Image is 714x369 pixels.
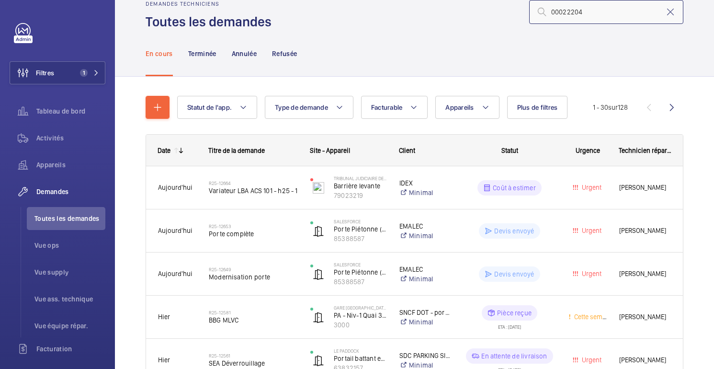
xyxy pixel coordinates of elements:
[619,311,671,323] span: [PERSON_NAME]
[445,104,474,111] span: Appareils
[36,106,105,116] span: Tableau de bord
[232,49,257,58] p: Annulée
[34,294,105,304] span: Vue ass. technique
[580,270,601,277] span: Urgent
[209,315,298,325] span: BBG MLVC
[608,104,618,111] span: sur
[36,187,105,196] span: Demandes
[36,344,105,354] span: Facturation
[497,308,532,318] p: Pièce reçue
[158,147,170,154] div: Date
[158,184,193,191] span: Aujourd'hui
[494,226,534,236] p: Devis envoyé
[399,317,451,327] a: Minimal
[34,214,105,223] span: Toutes les demandes
[334,348,387,354] p: Le Paddock
[10,61,105,84] button: Filtres1
[334,181,387,191] p: Barrière levante
[399,308,451,317] p: SNCF DOT - portes automatiques
[334,234,387,243] p: 85388587
[494,269,534,279] p: Devis envoyé
[158,356,170,364] span: Hier
[209,272,298,282] span: Modernisation porte
[593,104,628,111] span: 1 - 30 128
[361,96,428,119] button: Facturable
[334,191,387,200] p: 79023219
[80,69,88,77] span: 1
[209,310,298,315] h2: R25-12581
[501,147,518,154] span: Statut
[399,178,451,188] p: IDEX
[209,186,298,196] span: Variateur LBA ACS 101 - h25 - 1
[313,355,324,366] img: automatic_door.svg
[371,104,403,111] span: Facturable
[177,96,257,119] button: Statut de l'app.
[334,305,387,311] p: Gare [GEOGRAPHIC_DATA] Chessy - PA DOT
[580,184,601,191] span: Urgent
[507,96,568,119] button: Plus de filtres
[209,266,298,272] h2: R25-12649
[493,183,536,193] p: Coût à estimer
[187,104,232,111] span: Statut de l'app.
[619,147,671,154] span: Technicien réparateur
[334,267,387,277] p: Porte Piétonne ([GEOGRAPHIC_DATA])
[334,354,387,363] p: Portail battant entrée
[208,147,265,154] span: Titre de la demande
[399,188,451,197] a: Minimal
[572,313,615,321] span: Cette semaine
[34,241,105,250] span: Vue ops
[498,321,521,329] div: ETA : [DATE]
[399,221,451,231] p: EMALEC
[334,277,387,287] p: 85388587
[435,96,499,119] button: Appareils
[146,13,277,31] h1: Toutes les demandes
[334,262,387,267] p: SALESFORCE
[334,311,387,320] p: PA - Niv-1 Quai 3 Zone Eurostar - repère J - 008547K-P-2-94-0-28
[209,353,298,358] h2: R25-12561
[619,268,671,279] span: [PERSON_NAME]
[158,270,193,277] span: Aujourd'hui
[399,274,451,284] a: Minimal
[209,180,298,186] h2: R25-12664
[36,160,105,170] span: Appareils
[334,175,387,181] p: TRIBUNAL JUDICIAIRE DE [GEOGRAPHIC_DATA]
[517,104,558,111] span: Plus de filtres
[146,0,277,7] h2: Demandes techniciens
[313,311,324,323] img: automatic_door.svg
[619,225,671,236] span: [PERSON_NAME]
[36,133,105,143] span: Activités
[399,265,451,274] p: EMALEC
[146,49,173,58] p: En cours
[334,219,387,224] p: SALESFORCE
[481,351,547,361] p: En attente de livraison
[619,355,671,366] span: [PERSON_NAME]
[619,182,671,193] span: [PERSON_NAME]
[158,227,193,234] span: Aujourd'hui
[209,358,298,368] span: SEA Déverrouillage
[310,147,350,154] span: Site - Appareil
[334,320,387,330] p: 3000
[399,231,451,241] a: Minimal
[36,68,54,78] span: Filtres
[313,268,324,280] img: automatic_door.svg
[580,227,601,234] span: Urgent
[34,267,105,277] span: Vue supply
[34,321,105,331] span: Vue équipe répar.
[399,351,451,360] p: SDC PARKING SILO, [STREET_ADDRESS]
[265,96,353,119] button: Type de demande
[576,147,600,154] span: Urgence
[313,182,324,194] img: barrier_levante.svg
[272,49,297,58] p: Refusée
[334,224,387,234] p: Porte Piétonne ([GEOGRAPHIC_DATA])
[209,223,298,229] h2: R25-12653
[188,49,216,58] p: Terminée
[275,104,328,111] span: Type de demande
[209,229,298,239] span: Porte complète
[158,313,170,321] span: Hier
[580,356,601,364] span: Urgent
[399,147,415,154] span: Client
[313,225,324,237] img: automatic_door.svg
